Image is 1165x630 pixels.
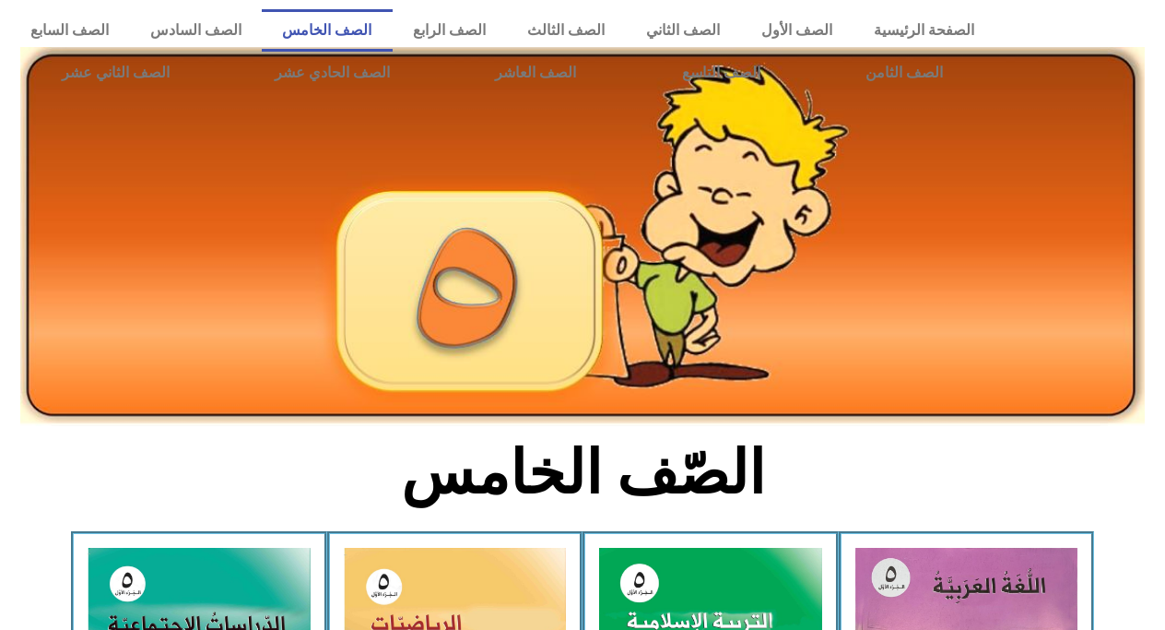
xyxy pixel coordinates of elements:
[507,9,626,52] a: الصف الثالث
[442,52,629,94] a: الصف العاشر
[129,9,262,52] a: الصف السادس
[629,52,812,94] a: الصف التاسع
[393,9,507,52] a: الصف الرابع
[853,9,995,52] a: الصفحة الرئيسية
[278,437,888,509] h2: الصّف الخامس
[813,52,995,94] a: الصف الثامن
[9,52,222,94] a: الصف الثاني عشر
[222,52,442,94] a: الصف الحادي عشر
[741,9,853,52] a: الصف الأول
[9,9,129,52] a: الصف السابع
[626,9,741,52] a: الصف الثاني
[262,9,393,52] a: الصف الخامس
